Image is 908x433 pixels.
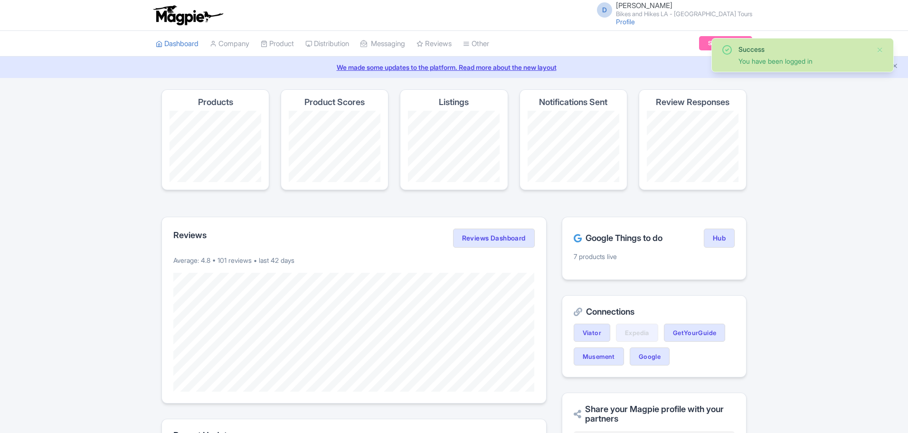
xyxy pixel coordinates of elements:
[738,44,869,54] div: Success
[664,324,726,342] a: GetYourGuide
[156,31,199,57] a: Dashboard
[198,97,233,107] h4: Products
[173,231,207,240] h2: Reviews
[574,251,735,261] p: 7 products live
[304,97,365,107] h4: Product Scores
[574,347,624,366] a: Musement
[453,229,535,248] a: Reviews Dashboard
[261,31,294,57] a: Product
[463,31,489,57] a: Other
[173,255,535,265] p: Average: 4.8 • 101 reviews • last 42 days
[704,229,735,248] a: Hub
[574,233,662,243] h2: Google Things to do
[574,307,735,317] h2: Connections
[876,44,884,56] button: Close
[656,97,729,107] h4: Review Responses
[738,56,869,66] div: You have been logged in
[630,347,670,366] a: Google
[416,31,452,57] a: Reviews
[616,11,752,17] small: Bikes and Hikes LA - [GEOGRAPHIC_DATA] Tours
[360,31,405,57] a: Messaging
[616,1,672,10] span: [PERSON_NAME]
[699,36,752,50] a: Subscription
[305,31,349,57] a: Distribution
[6,62,902,72] a: We made some updates to the platform. Read more about the new layout
[210,31,249,57] a: Company
[616,18,635,26] a: Profile
[574,324,610,342] a: Viator
[597,2,612,18] span: D
[616,324,658,342] a: Expedia
[574,404,735,423] h2: Share your Magpie profile with your partners
[539,97,607,107] h4: Notifications Sent
[591,2,752,17] a: D [PERSON_NAME] Bikes and Hikes LA - [GEOGRAPHIC_DATA] Tours
[151,5,225,26] img: logo-ab69f6fb50320c5b225c76a69d11143b.png
[891,61,899,72] button: Close announcement
[439,97,469,107] h4: Listings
